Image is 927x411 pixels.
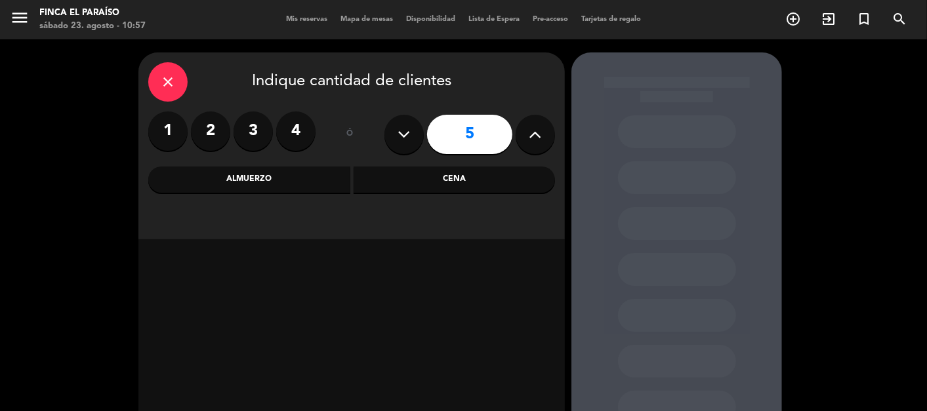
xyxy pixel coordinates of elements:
[329,111,371,157] div: ó
[462,16,526,23] span: Lista de Espera
[526,16,575,23] span: Pre-acceso
[856,11,872,27] i: turned_in_not
[276,111,316,151] label: 4
[821,11,836,27] i: exit_to_app
[148,166,350,193] div: Almuerzo
[148,62,555,102] div: Indique cantidad de clientes
[148,111,188,151] label: 1
[334,16,400,23] span: Mapa de mesas
[234,111,273,151] label: 3
[785,11,801,27] i: add_circle_outline
[10,8,30,28] i: menu
[39,7,146,20] div: Finca El Paraíso
[892,11,907,27] i: search
[400,16,462,23] span: Disponibilidad
[160,74,176,90] i: close
[39,20,146,33] div: sábado 23. agosto - 10:57
[10,8,30,32] button: menu
[279,16,334,23] span: Mis reservas
[575,16,648,23] span: Tarjetas de regalo
[191,111,230,151] label: 2
[354,166,556,193] div: Cena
